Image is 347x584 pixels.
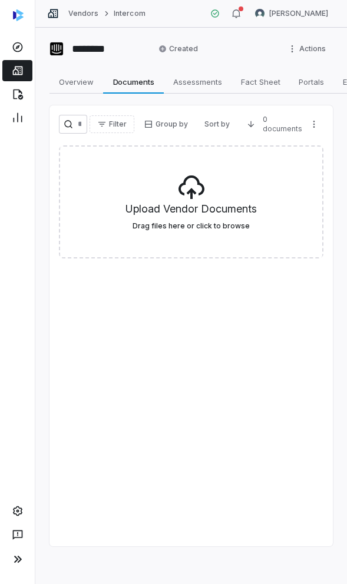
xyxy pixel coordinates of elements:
button: Group by [137,115,195,133]
span: Documents [108,74,159,89]
button: Hammed Bakare avatar[PERSON_NAME] [248,5,335,22]
span: 0 documents [263,115,302,134]
span: Created [158,44,198,54]
button: Descending [239,115,263,133]
span: Portals [294,74,329,89]
h5: Upload Vendor Documents [125,201,257,221]
span: [PERSON_NAME] [269,9,328,18]
button: More actions [305,115,323,133]
button: Filter [90,115,134,133]
img: Hammed Bakare avatar [255,9,265,18]
a: Intercom [114,9,145,18]
span: Fact Sheet [236,74,285,89]
a: Vendors [68,9,98,18]
button: More actions [284,40,333,58]
svg: Descending [246,120,256,129]
label: Drag files here or click to browse [133,221,250,231]
span: Overview [54,74,98,89]
img: svg%3e [13,9,24,21]
span: Filter [109,120,127,129]
button: Sort by [197,115,237,133]
span: Assessments [168,74,227,89]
